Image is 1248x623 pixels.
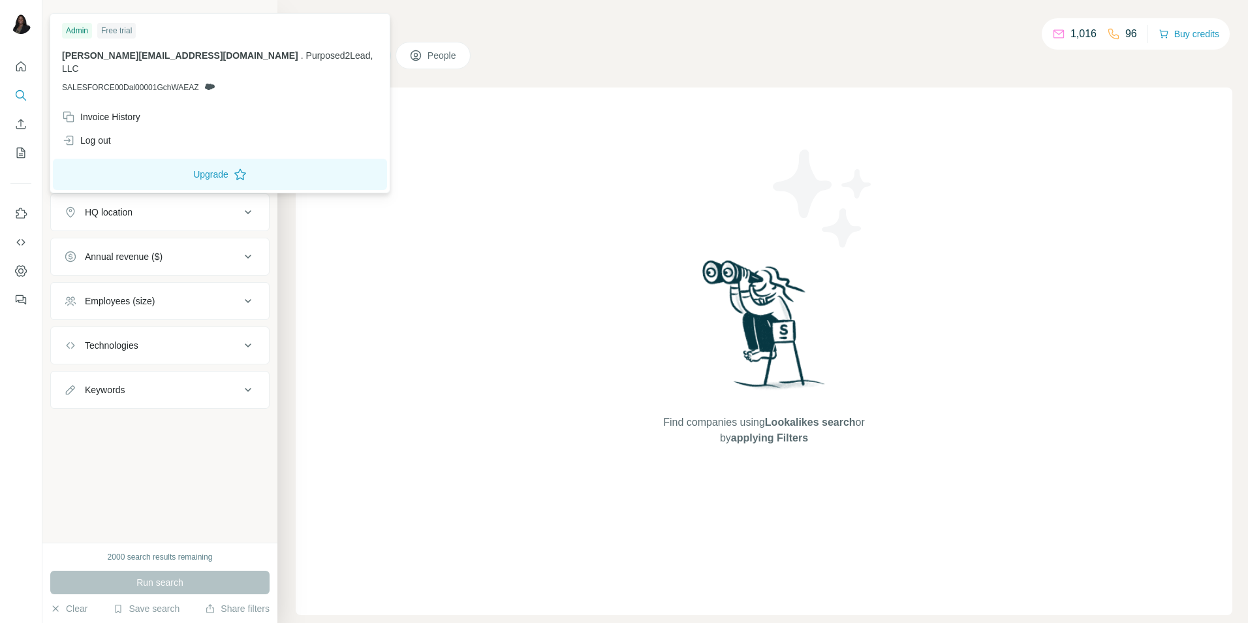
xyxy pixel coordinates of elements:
[10,112,31,136] button: Enrich CSV
[731,432,808,443] span: applying Filters
[205,602,270,615] button: Share filters
[62,23,92,39] div: Admin
[764,140,882,257] img: Surfe Illustration - Stars
[10,13,31,34] img: Avatar
[10,202,31,225] button: Use Surfe on LinkedIn
[296,16,1232,34] h4: Search
[51,330,269,361] button: Technologies
[62,110,140,123] div: Invoice History
[10,141,31,165] button: My lists
[1125,26,1137,42] p: 96
[51,241,269,272] button: Annual revenue ($)
[113,602,179,615] button: Save search
[50,12,91,24] div: New search
[227,8,277,27] button: Hide
[62,50,298,61] span: [PERSON_NAME][EMAIL_ADDRESS][DOMAIN_NAME]
[62,134,111,147] div: Log out
[53,159,387,190] button: Upgrade
[51,374,269,406] button: Keywords
[85,295,155,308] div: Employees (size)
[1159,25,1219,43] button: Buy credits
[85,206,133,219] div: HQ location
[85,383,125,396] div: Keywords
[97,23,136,39] div: Free trial
[51,197,269,228] button: HQ location
[659,415,868,446] span: Find companies using or by
[85,250,163,263] div: Annual revenue ($)
[301,50,304,61] span: .
[62,82,199,93] span: SALESFORCE00Dal00001GchWAEAZ
[10,259,31,283] button: Dashboard
[765,417,856,428] span: Lookalikes search
[428,49,458,62] span: People
[10,84,31,107] button: Search
[108,551,213,563] div: 2000 search results remaining
[50,602,87,615] button: Clear
[51,285,269,317] button: Employees (size)
[10,231,31,254] button: Use Surfe API
[85,339,138,352] div: Technologies
[1070,26,1097,42] p: 1,016
[696,257,832,402] img: Surfe Illustration - Woman searching with binoculars
[10,288,31,311] button: Feedback
[10,55,31,78] button: Quick start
